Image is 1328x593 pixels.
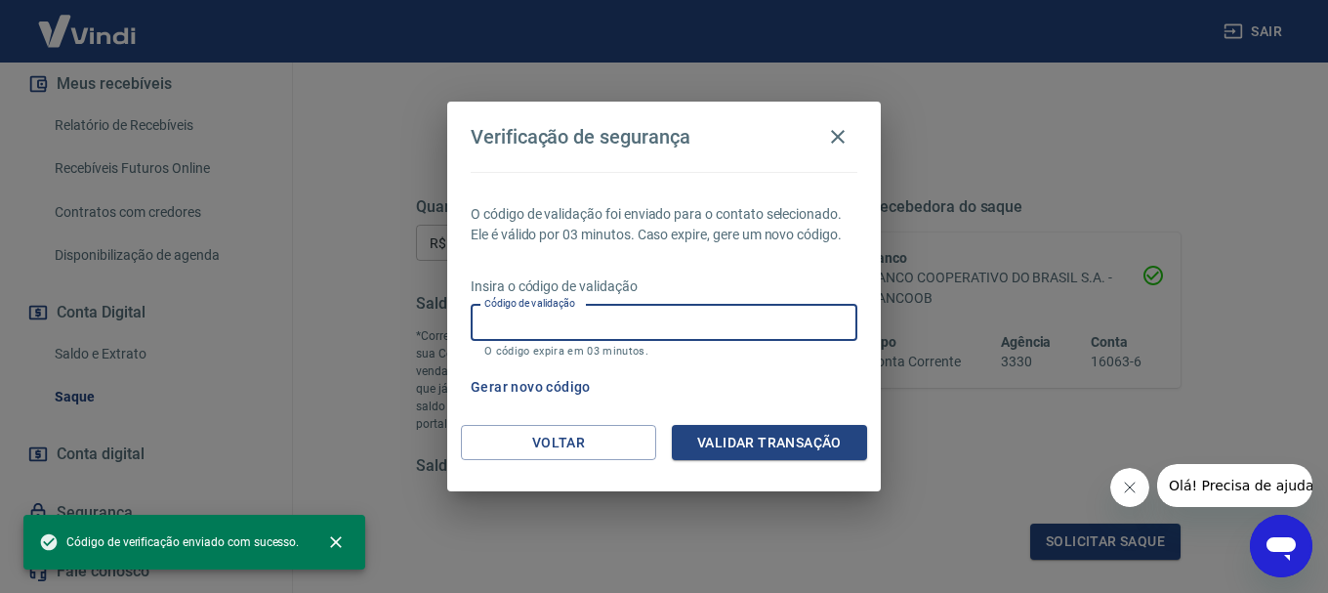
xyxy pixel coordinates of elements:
span: Código de verificação enviado com sucesso. [39,532,299,552]
iframe: Mensagem da empresa [1157,464,1312,507]
iframe: Fechar mensagem [1110,468,1149,507]
button: Voltar [461,425,656,461]
button: close [314,521,357,564]
button: Validar transação [672,425,867,461]
label: Código de validação [484,296,575,311]
h4: Verificação de segurança [471,125,690,148]
button: Gerar novo código [463,369,599,405]
p: O código expira em 03 minutos. [484,345,844,358]
span: Olá! Precisa de ajuda? [12,14,164,29]
iframe: Botão para abrir a janela de mensagens [1250,515,1312,577]
p: Insira o código de validação [471,276,857,297]
p: O código de validação foi enviado para o contato selecionado. Ele é válido por 03 minutos. Caso e... [471,204,857,245]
